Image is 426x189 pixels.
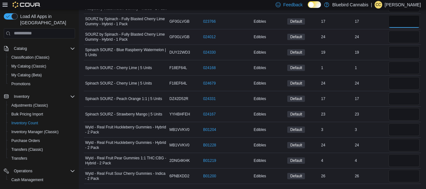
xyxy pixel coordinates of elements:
[18,13,75,26] span: Load All Apps in [GEOGRAPHIC_DATA]
[9,176,46,184] a: Cash Management
[13,2,41,8] img: Cova
[9,54,75,61] span: Classification (Classic)
[203,96,216,101] a: 024331
[9,102,50,109] a: Adjustments (Classic)
[85,112,162,117] span: Spinach SOURZ - Strawberry Mango | 5 Units
[353,80,387,87] div: 24
[254,50,266,55] span: Edibles
[290,127,302,133] span: Default
[203,158,216,163] a: B01219
[203,34,216,39] a: 024012
[9,110,75,118] span: Bulk Pricing Import
[254,174,266,179] span: Edibles
[9,119,75,127] span: Inventory Count
[287,34,305,40] span: Default
[85,16,167,27] span: SOURZ by Spinach - Fully Blasted Cherry Lime Gummy - Hybrid - 1 Pack
[320,172,353,180] div: 26
[371,1,372,9] p: |
[9,110,46,118] a: Bulk Pricing Import
[11,138,40,143] span: Purchase Orders
[9,146,45,153] a: Transfers (Classic)
[9,128,61,136] a: Inventory Manager (Classic)
[320,95,353,103] div: 17
[11,121,38,126] span: Inventory Count
[320,33,353,41] div: 24
[85,125,167,135] span: Wyld - Real Fruit Huckleberry Gummies - Hybrid - 2 Pack
[11,156,27,161] span: Transfers
[320,141,353,149] div: 24
[85,96,162,101] span: Spinach SOURZ - Peach Orange 1:1 | 5 Units
[375,1,382,9] div: carter campbell
[85,81,152,86] span: Spinach SOURZ - Cherry Lime | 5 Units
[6,53,78,62] button: Classification (Classic)
[290,34,302,40] span: Default
[290,96,302,102] span: Default
[9,119,41,127] a: Inventory Count
[11,167,75,175] span: Operations
[287,96,305,102] span: Default
[254,127,266,132] span: Edibles
[9,80,33,88] a: Promotions
[290,80,302,86] span: Default
[6,136,78,145] button: Purchase Orders
[254,65,266,70] span: Edibles
[11,112,43,117] span: Bulk Pricing Import
[6,101,78,110] button: Adjustments (Classic)
[6,127,78,136] button: Inventory Manager (Classic)
[287,18,305,25] span: Default
[290,111,302,117] span: Default
[203,127,216,132] a: B01204
[6,145,78,154] button: Transfers (Classic)
[283,2,302,8] span: Feedback
[85,47,167,57] span: Spinach SOURZ - Blue Raspberry Watermelon | 5 Units
[290,173,302,179] span: Default
[385,1,421,9] p: [PERSON_NAME]
[169,143,189,148] span: MB1VVKV0
[169,158,190,163] span: 2DNG4KHK
[287,127,305,133] span: Default
[169,50,190,55] span: DUY22WD3
[353,18,387,25] div: 17
[1,44,78,53] button: Catalog
[353,172,387,180] div: 26
[287,157,305,164] span: Default
[6,62,78,71] button: My Catalog (Classic)
[169,112,190,117] span: YYHBHFEH
[9,128,75,136] span: Inventory Manager (Classic)
[85,156,167,166] span: Wyld - Real Fruit Pear Gummies 1:1 THC:CBG - Hybrid - 2 Pack
[320,64,353,72] div: 1
[203,50,216,55] a: 024330
[332,1,368,9] p: Bluebird Cannabis
[9,137,43,145] a: Purchase Orders
[169,65,187,70] span: F18EF64L
[203,174,216,179] a: B01200
[320,110,353,118] div: 23
[353,64,387,72] div: 1
[290,19,302,24] span: Default
[9,176,75,184] span: Cash Management
[85,171,167,181] span: Wyld - Real Fruit Sour Cherry Gummies - Indica - 2 Pack
[320,157,353,164] div: 4
[169,34,190,39] span: GF0GLVGB
[254,143,266,148] span: Edibles
[9,71,44,79] a: My Catalog (Beta)
[169,19,190,24] span: GF0GLVGB
[1,92,78,101] button: Inventory
[6,119,78,127] button: Inventory Count
[11,147,43,152] span: Transfers (Classic)
[287,173,305,179] span: Default
[11,73,42,78] span: My Catalog (Beta)
[203,81,216,86] a: 024679
[308,1,321,8] input: Dark Mode
[6,110,78,119] button: Bulk Pricing Import
[9,54,52,61] a: Classification (Classic)
[320,18,353,25] div: 17
[11,129,59,134] span: Inventory Manager (Classic)
[11,45,75,52] span: Catalog
[14,168,32,174] span: Operations
[353,49,387,56] div: 19
[353,95,387,103] div: 17
[290,50,302,55] span: Default
[254,19,266,24] span: Edibles
[11,93,75,100] span: Inventory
